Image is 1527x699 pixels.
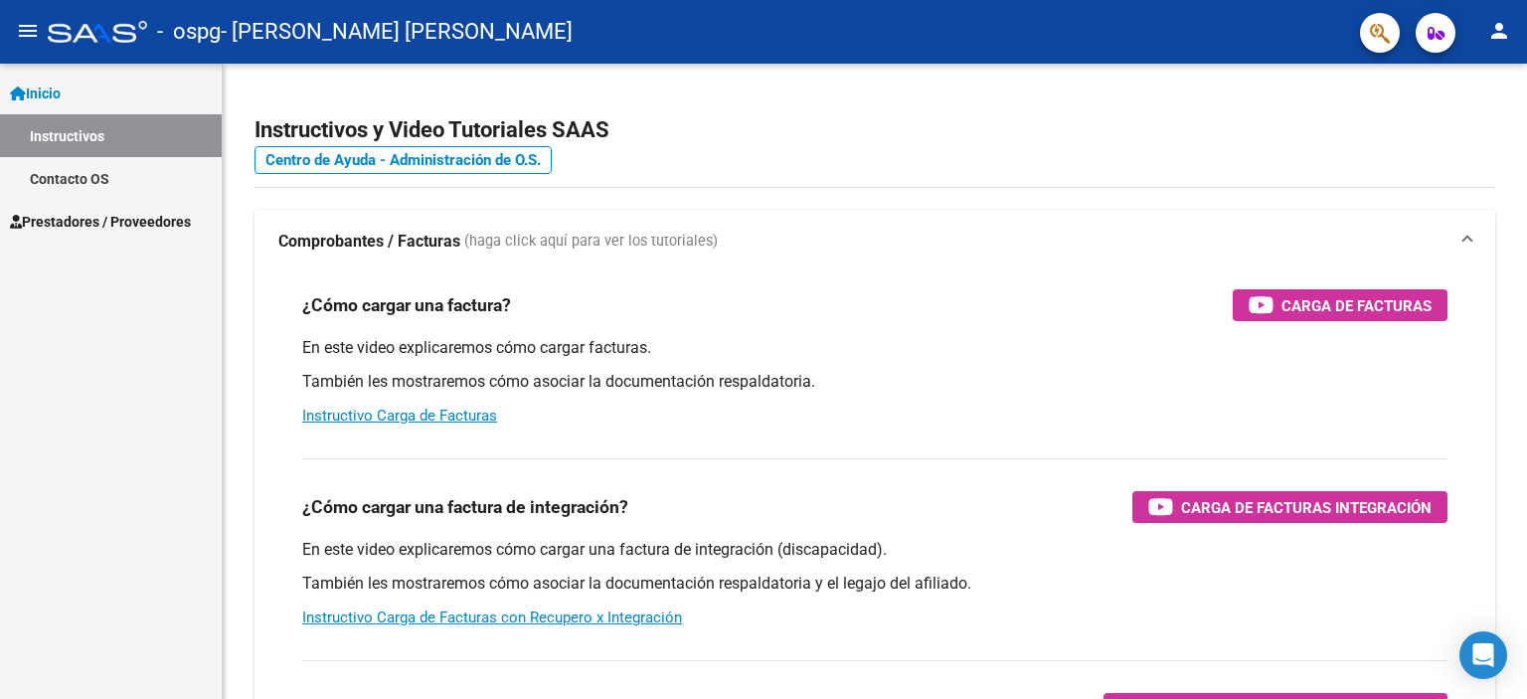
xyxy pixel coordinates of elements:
span: Inicio [10,83,61,104]
span: Prestadores / Proveedores [10,211,191,233]
p: En este video explicaremos cómo cargar una factura de integración (discapacidad). [302,539,1447,561]
span: - ospg [157,10,221,54]
button: Carga de Facturas [1233,289,1447,321]
span: - [PERSON_NAME] [PERSON_NAME] [221,10,573,54]
h2: Instructivos y Video Tutoriales SAAS [254,111,1495,149]
a: Instructivo Carga de Facturas con Recupero x Integración [302,609,682,626]
h3: ¿Cómo cargar una factura? [302,291,511,319]
div: Open Intercom Messenger [1459,631,1507,679]
strong: Comprobantes / Facturas [278,231,460,253]
mat-icon: menu [16,19,40,43]
span: (haga click aquí para ver los tutoriales) [464,231,718,253]
span: Carga de Facturas Integración [1181,495,1432,520]
p: En este video explicaremos cómo cargar facturas. [302,337,1447,359]
a: Instructivo Carga de Facturas [302,407,497,425]
mat-expansion-panel-header: Comprobantes / Facturas (haga click aquí para ver los tutoriales) [254,210,1495,273]
button: Carga de Facturas Integración [1132,491,1447,523]
span: Carga de Facturas [1281,293,1432,318]
mat-icon: person [1487,19,1511,43]
p: También les mostraremos cómo asociar la documentación respaldatoria y el legajo del afiliado. [302,573,1447,595]
h3: ¿Cómo cargar una factura de integración? [302,493,628,521]
a: Centro de Ayuda - Administración de O.S. [254,146,552,174]
p: También les mostraremos cómo asociar la documentación respaldatoria. [302,371,1447,393]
